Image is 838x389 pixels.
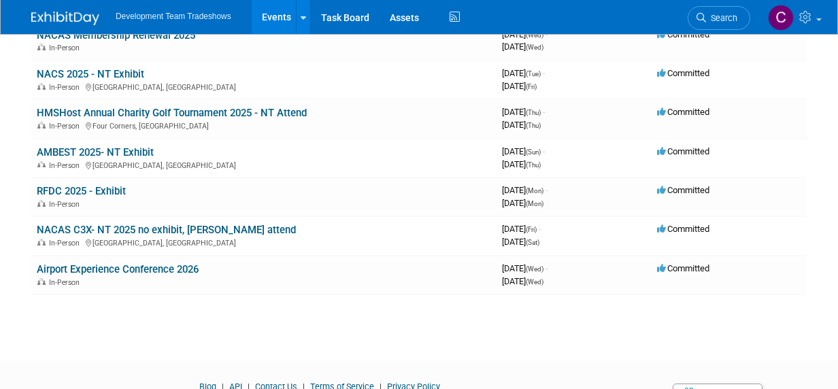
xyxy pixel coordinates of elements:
[526,44,543,51] span: (Wed)
[31,12,99,25] img: ExhibitDay
[502,81,537,91] span: [DATE]
[706,13,737,23] span: Search
[688,6,750,30] a: Search
[526,70,541,78] span: (Tue)
[526,187,543,194] span: (Mon)
[49,122,84,131] span: In-Person
[502,120,541,130] span: [DATE]
[37,237,491,248] div: [GEOGRAPHIC_DATA], [GEOGRAPHIC_DATA]
[657,68,709,78] span: Committed
[37,159,491,170] div: [GEOGRAPHIC_DATA], [GEOGRAPHIC_DATA]
[543,107,545,117] span: -
[116,12,231,21] span: Development Team Tradeshows
[526,265,543,273] span: (Wed)
[657,263,709,273] span: Committed
[526,83,537,90] span: (Fri)
[502,146,545,156] span: [DATE]
[49,161,84,170] span: In-Person
[526,278,543,286] span: (Wed)
[526,122,541,129] span: (Thu)
[37,185,126,197] a: RFDC 2025 - Exhibit
[37,161,46,168] img: In-Person Event
[37,68,144,80] a: NACS 2025 - NT Exhibit
[37,83,46,90] img: In-Person Event
[502,68,545,78] span: [DATE]
[768,5,794,31] img: Courtney Perkins
[37,263,199,275] a: Airport Experience Conference 2026
[37,107,307,119] a: HMSHost Annual Charity Golf Tournament 2025 - NT Attend
[526,148,541,156] span: (Sun)
[657,146,709,156] span: Committed
[502,185,548,195] span: [DATE]
[546,185,548,195] span: -
[502,224,541,234] span: [DATE]
[546,263,548,273] span: -
[657,185,709,195] span: Committed
[49,83,84,92] span: In-Person
[37,146,154,158] a: AMBEST 2025- NT Exhibit
[37,122,46,129] img: In-Person Event
[526,109,541,116] span: (Thu)
[37,239,46,246] img: In-Person Event
[526,200,543,207] span: (Mon)
[37,29,195,41] a: NACAS Membership Renewal 2025
[37,81,491,92] div: [GEOGRAPHIC_DATA], [GEOGRAPHIC_DATA]
[49,278,84,287] span: In-Person
[502,276,543,286] span: [DATE]
[526,31,543,39] span: (Wed)
[657,29,709,39] span: Committed
[657,224,709,234] span: Committed
[49,44,84,52] span: In-Person
[37,44,46,50] img: In-Person Event
[502,107,545,117] span: [DATE]
[37,200,46,207] img: In-Person Event
[657,107,709,117] span: Committed
[502,263,548,273] span: [DATE]
[546,29,548,39] span: -
[37,224,296,236] a: NACAS C3X- NT 2025 no exhibit, [PERSON_NAME] attend
[502,237,539,247] span: [DATE]
[49,239,84,248] span: In-Person
[502,159,541,169] span: [DATE]
[502,198,543,208] span: [DATE]
[526,226,537,233] span: (Fri)
[49,200,84,209] span: In-Person
[543,146,545,156] span: -
[543,68,545,78] span: -
[502,41,543,52] span: [DATE]
[526,161,541,169] span: (Thu)
[539,224,541,234] span: -
[502,29,548,39] span: [DATE]
[526,239,539,246] span: (Sat)
[37,120,491,131] div: Four Corners, [GEOGRAPHIC_DATA]
[37,278,46,285] img: In-Person Event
